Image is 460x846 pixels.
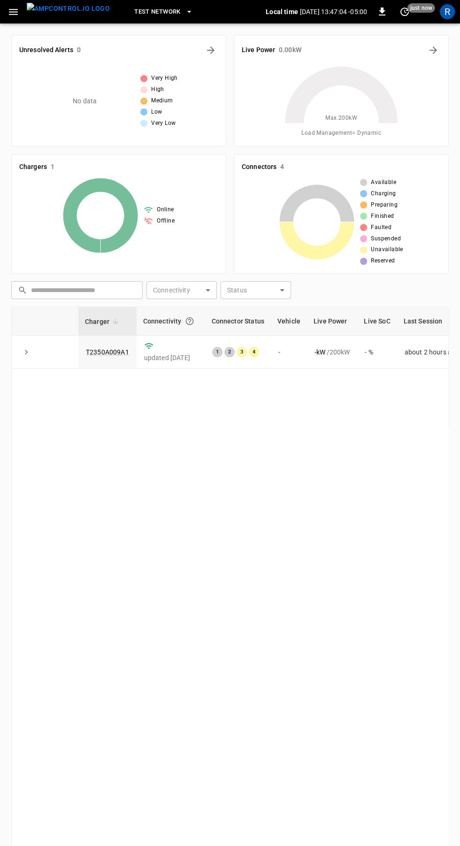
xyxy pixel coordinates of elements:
h6: Connectors [242,162,276,172]
h6: Live Power [242,45,275,55]
button: All Alerts [203,43,218,58]
button: Connection between the charger and our software. [181,313,198,330]
th: Live SoC [357,307,397,336]
div: / 200 kW [314,347,350,357]
p: Local time [266,7,298,16]
span: Max. 200 kW [325,114,357,123]
div: 1 [212,347,222,357]
span: High [151,85,164,94]
h6: 0 [77,45,81,55]
p: - kW [314,347,325,357]
button: Test Network [130,3,196,21]
span: Preparing [371,200,398,210]
h6: 0.00 kW [279,45,301,55]
h6: 1 [51,162,54,172]
div: profile-icon [440,4,455,19]
div: Connectivity [143,313,199,330]
span: Suspended [371,234,401,244]
span: Reserved [371,256,395,266]
img: ampcontrol.io logo [27,3,110,15]
td: - [271,336,307,369]
span: Load Management = Dynamic [301,129,381,138]
div: 2 [224,347,235,357]
button: set refresh interval [397,4,412,19]
span: Online [157,205,174,215]
p: [DATE] 13:47:04 -05:00 [300,7,367,16]
h6: Chargers [19,162,47,172]
span: Charging [371,189,396,199]
span: Available [371,178,396,187]
span: Medium [151,96,173,106]
th: Vehicle [271,307,307,336]
button: expand row [19,345,33,359]
h6: Unresolved Alerts [19,45,73,55]
span: Charger [85,316,122,327]
button: Energy Overview [426,43,441,58]
td: - % [357,336,397,369]
span: Offline [157,216,175,226]
p: updated [DATE] [144,353,198,362]
p: No data [73,96,97,106]
span: Test Network [134,7,180,17]
span: Finished [371,212,394,221]
a: T2350A009A1 [86,348,129,356]
span: Faulted [371,223,391,232]
span: Very High [151,74,178,83]
th: Connector Status [205,307,270,336]
h6: 4 [280,162,284,172]
span: just now [407,3,435,13]
span: Very Low [151,119,176,128]
div: 3 [237,347,247,357]
span: Unavailable [371,245,403,254]
div: 4 [249,347,259,357]
th: Live Power [307,307,357,336]
span: Low [151,108,162,117]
